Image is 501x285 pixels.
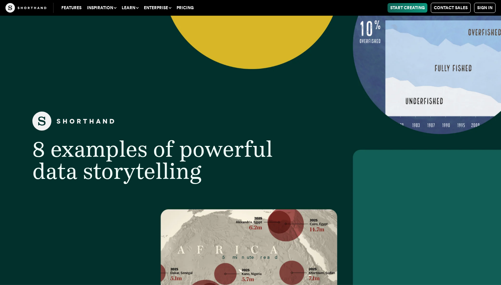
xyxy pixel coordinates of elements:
button: Learn [119,3,141,13]
span: 8 examples of powerful data storytelling [32,136,273,184]
a: Pricing [174,3,196,13]
a: Start Creating [388,3,427,13]
span: 5 minute read [222,254,279,260]
button: Enterprise [141,3,174,13]
a: Sign in [474,3,496,13]
button: Inspiration [84,3,119,13]
a: Features [59,3,84,13]
a: Contact Sales [431,3,471,13]
img: The Craft [5,3,46,13]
